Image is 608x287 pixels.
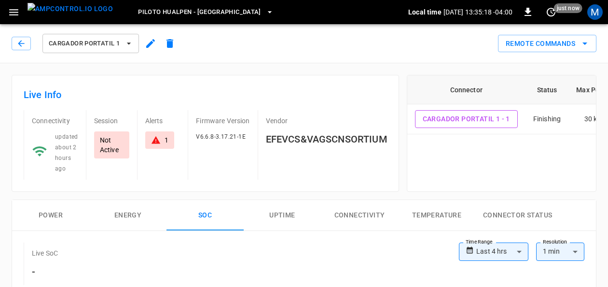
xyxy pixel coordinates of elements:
[165,135,168,145] div: 1
[407,75,525,104] th: Connector
[166,200,244,231] button: SOC
[89,200,166,231] button: Energy
[134,3,277,22] button: Piloto Hualpen - [GEOGRAPHIC_DATA]
[525,104,568,134] td: Finishing
[266,131,387,147] h6: EFEVCS&VAGSCNSORTIUM
[100,135,124,155] p: Not Active
[32,116,78,126] p: Connectivity
[55,133,78,172] span: updated about 2 hours ago
[196,116,249,126] p: Firmware Version
[49,38,120,49] span: Cargador Portatil 1
[525,75,568,104] th: Status
[266,116,387,126] p: Vendor
[476,243,528,261] div: Last 4 hrs
[554,3,582,13] span: just now
[196,133,246,140] span: V6.6.8-3.17.21-1E
[498,35,596,53] button: Remote Commands
[536,243,584,261] div: 1 min
[498,35,596,53] div: remote commands options
[12,200,89,231] button: Power
[138,7,261,18] span: Piloto Hualpen - [GEOGRAPHIC_DATA]
[398,200,475,231] button: Temperature
[145,116,180,126] p: Alerts
[543,4,559,20] button: set refresh interval
[466,238,493,246] label: Time Range
[321,200,398,231] button: Connectivity
[475,200,560,231] button: Connector Status
[94,116,129,126] p: Session
[32,248,58,258] p: Live SoC
[408,7,442,17] p: Local time
[244,200,321,231] button: Uptime
[443,7,512,17] p: [DATE] 13:35:18 -04:00
[543,238,567,246] label: Resolution
[28,3,113,15] img: ampcontrol.io logo
[32,264,58,279] h6: -
[42,34,139,53] button: Cargador Portatil 1
[587,4,603,20] div: profile-icon
[415,110,518,128] button: Cargador Portatil 1 - 1
[24,87,387,102] h6: Live Info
